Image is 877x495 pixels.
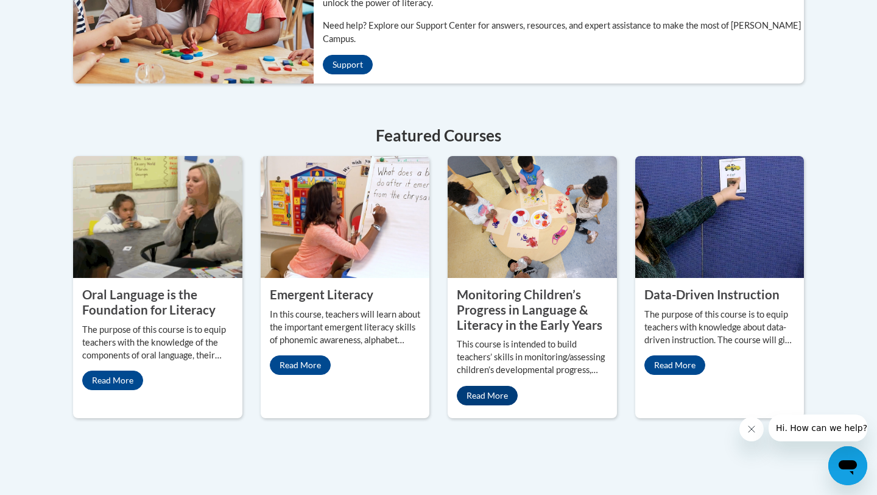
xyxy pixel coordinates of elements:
[270,308,421,347] p: In this course, teachers will learn about the important emergent literacy skills of phonemic awar...
[635,156,805,278] img: Data-Driven Instruction
[323,19,804,46] p: Need help? Explore our Support Center for answers, resources, and expert assistance to make the m...
[769,415,867,441] iframe: Message from company
[457,338,608,377] p: This course is intended to build teachers’ skills in monitoring/assessing children’s developmenta...
[73,156,242,278] img: Oral Language is the Foundation for Literacy
[644,308,795,347] p: The purpose of this course is to equip teachers with knowledge about data-driven instruction. The...
[82,287,216,317] property: Oral Language is the Foundation for Literacy
[261,156,430,278] img: Emergent Literacy
[323,55,373,74] a: Support
[82,371,143,390] a: Read More
[644,355,705,375] a: Read More
[739,417,764,441] iframe: Close message
[457,386,518,405] a: Read More
[828,446,867,485] iframe: Button to launch messaging window
[448,156,617,278] img: Monitoring Children’s Progress in Language & Literacy in the Early Years
[270,287,373,302] property: Emergent Literacy
[73,124,804,148] h4: Featured Courses
[82,324,233,362] p: The purpose of this course is to equip teachers with the knowledge of the components of oral lang...
[457,287,602,332] property: Monitoring Children’s Progress in Language & Literacy in the Early Years
[644,287,780,302] property: Data-Driven Instruction
[270,355,331,375] a: Read More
